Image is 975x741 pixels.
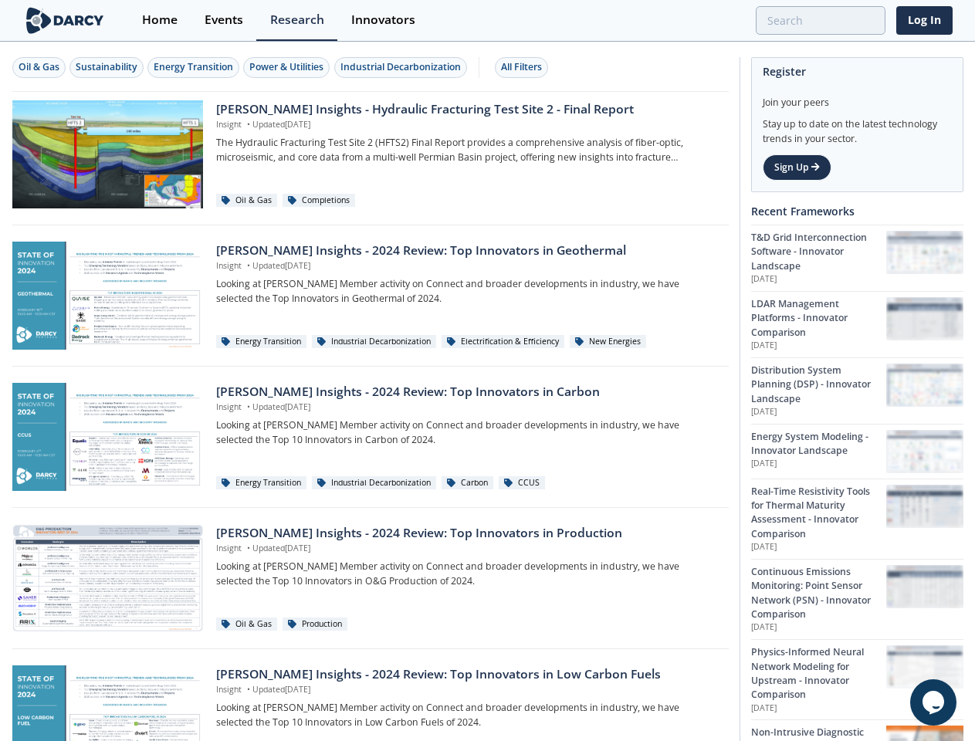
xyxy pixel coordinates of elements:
div: Join your peers [763,85,952,110]
div: Industrial Decarbonization [312,335,436,349]
span: • [244,401,252,412]
div: [PERSON_NAME] Insights - 2024 Review: Top Innovators in Low Carbon Fuels [216,665,717,684]
p: [DATE] [751,406,886,418]
div: [PERSON_NAME] Insights - 2024 Review: Top Innovators in Production [216,524,717,543]
div: Industrial Decarbonization [340,60,461,74]
div: Research [270,14,324,26]
a: Continuous Emissions Monitoring: Point Sensor Network (PSN) - Innovator Comparison [DATE] Continu... [751,559,963,639]
div: Physics-Informed Neural Network Modeling for Upstream - Innovator Comparison [751,645,886,702]
div: [PERSON_NAME] Insights - 2024 Review: Top Innovators in Carbon [216,383,717,401]
div: Recent Frameworks [751,198,963,225]
div: [PERSON_NAME] Insights - 2024 Review: Top Innovators in Geothermal [216,242,717,260]
div: New Energies [570,335,646,349]
div: T&D Grid Interconnection Software - Innovator Landscape [751,231,886,273]
button: Power & Utilities [243,57,330,78]
iframe: chat widget [910,679,960,726]
div: Completions [283,194,355,208]
div: Real-Time Resistivity Tools for Thermal Maturity Assessment - Innovator Comparison [751,485,886,542]
div: Events [205,14,243,26]
a: Darcy Insights - 2024 Review: Top Innovators in Geothermal preview [PERSON_NAME] Insights - 2024 ... [12,242,729,350]
p: Insight Updated [DATE] [216,119,717,131]
div: Oil & Gas [216,617,277,631]
div: CCUS [499,476,545,490]
div: Energy System Modeling - Innovator Landscape [751,430,886,458]
div: Register [763,58,952,85]
div: Electrification & Efficiency [442,335,564,349]
span: • [244,543,252,553]
p: Looking at [PERSON_NAME] Member activity on Connect and broader developments in industry, we have... [216,560,717,588]
p: [DATE] [751,702,886,715]
div: [PERSON_NAME] Insights - Hydraulic Fracturing Test Site 2 - Final Report [216,100,717,119]
div: Production [283,617,347,631]
button: Oil & Gas [12,57,66,78]
div: Innovators [351,14,415,26]
a: Distribution System Planning (DSP) - Innovator Landscape [DATE] Distribution System Planning (DSP... [751,357,963,424]
p: Insight Updated [DATE] [216,260,717,272]
button: Industrial Decarbonization [334,57,467,78]
span: • [244,119,252,130]
img: logo-wide.svg [23,7,107,34]
a: Darcy Insights - 2024 Review: Top Innovators in Carbon preview [PERSON_NAME] Insights - 2024 Revi... [12,383,729,491]
div: Carbon [442,476,493,490]
span: • [244,260,252,271]
p: [DATE] [751,621,886,634]
p: Looking at [PERSON_NAME] Member activity on Connect and broader developments in industry, we have... [216,277,717,306]
div: Oil & Gas [216,194,277,208]
div: Industrial Decarbonization [312,476,436,490]
div: Sustainability [76,60,137,74]
div: LDAR Management Platforms - Innovator Comparison [751,297,886,340]
div: All Filters [501,60,542,74]
a: Physics-Informed Neural Network Modeling for Upstream - Innovator Comparison [DATE] Physics-Infor... [751,639,963,719]
a: T&D Grid Interconnection Software - Innovator Landscape [DATE] T&D Grid Interconnection Software ... [751,225,963,291]
a: LDAR Management Platforms - Innovator Comparison [DATE] LDAR Management Platforms - Innovator Com... [751,291,963,357]
div: Energy Transition [154,60,233,74]
p: [DATE] [751,541,886,553]
div: Continuous Emissions Monitoring: Point Sensor Network (PSN) - Innovator Comparison [751,565,886,622]
a: Darcy Insights - 2024 Review: Top Innovators in Production preview [PERSON_NAME] Insights - 2024 ... [12,524,729,632]
button: All Filters [495,57,548,78]
p: [DATE] [751,273,886,286]
p: Insight Updated [DATE] [216,684,717,696]
div: Stay up to date on the latest technology trends in your sector. [763,110,952,146]
div: Energy Transition [216,476,306,490]
p: The Hydraulic Fracturing Test Site 2 (HFTS2) Final Report provides a comprehensive analysis of fi... [216,136,717,164]
a: Darcy Insights - Hydraulic Fracturing Test Site 2 - Final Report preview [PERSON_NAME] Insights -... [12,100,729,208]
div: Distribution System Planning (DSP) - Innovator Landscape [751,364,886,406]
p: Looking at [PERSON_NAME] Member activity on Connect and broader developments in industry, we have... [216,418,717,447]
span: • [244,684,252,695]
a: Real-Time Resistivity Tools for Thermal Maturity Assessment - Innovator Comparison [DATE] Real-Ti... [751,479,963,559]
input: Advanced Search [756,6,885,35]
a: Sign Up [763,154,831,181]
p: Looking at [PERSON_NAME] Member activity on Connect and broader developments in industry, we have... [216,701,717,729]
a: Log In [896,6,953,35]
p: [DATE] [751,458,886,470]
div: Energy Transition [216,335,306,349]
div: Power & Utilities [249,60,323,74]
div: Home [142,14,178,26]
a: Energy System Modeling - Innovator Landscape [DATE] Energy System Modeling - Innovator Landscape ... [751,424,963,479]
p: Insight Updated [DATE] [216,543,717,555]
button: Energy Transition [147,57,239,78]
p: Insight Updated [DATE] [216,401,717,414]
button: Sustainability [69,57,144,78]
p: [DATE] [751,340,886,352]
div: Oil & Gas [19,60,59,74]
